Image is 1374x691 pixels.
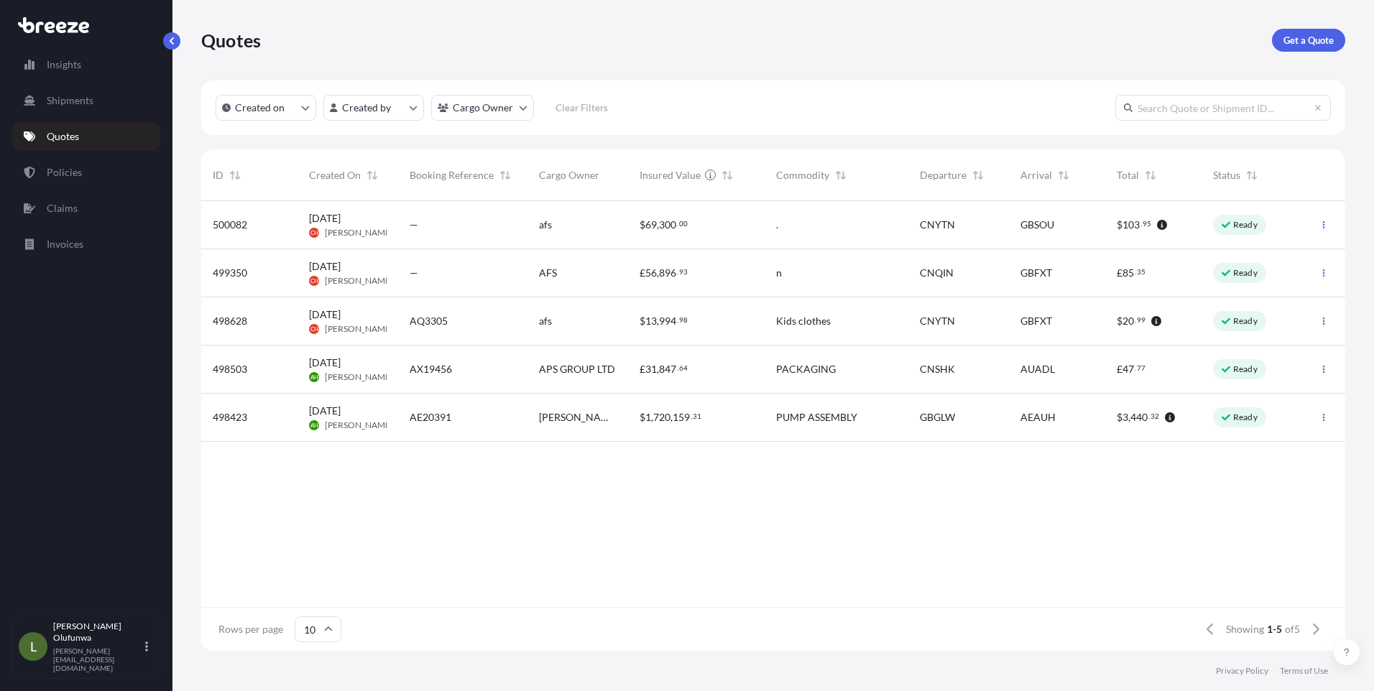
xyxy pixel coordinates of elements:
p: [PERSON_NAME][EMAIL_ADDRESS][DOMAIN_NAME] [53,646,142,672]
p: Ready [1233,267,1258,279]
span: AFS [539,266,557,280]
span: , [657,364,659,374]
button: createdOn Filter options [216,95,316,121]
span: CH [310,322,318,336]
span: $ [1117,316,1122,326]
span: 77 [1137,366,1145,371]
input: Search Quote or Shipment ID... [1115,95,1331,121]
span: 847 [659,364,676,374]
span: — [410,218,418,232]
span: 69 [645,220,657,230]
span: £ [640,268,645,278]
span: 498628 [213,314,247,328]
span: [PERSON_NAME] [325,323,393,335]
span: GBFXT [1020,266,1052,280]
button: Sort [497,167,514,184]
a: Invoices [12,230,160,259]
span: Total [1117,168,1139,182]
span: . [776,218,778,232]
span: . [677,366,678,371]
a: Get a Quote [1272,29,1345,52]
span: . [1140,221,1142,226]
p: Ready [1233,363,1258,375]
span: , [657,268,659,278]
span: 720 [653,412,670,422]
span: [DATE] [309,259,341,274]
span: 56 [645,268,657,278]
span: . [1135,269,1136,274]
span: [DATE] [309,211,341,226]
a: Privacy Policy [1216,665,1268,677]
span: 440 [1130,412,1148,422]
span: 99 [1137,317,1145,323]
span: . [677,221,678,226]
span: , [657,316,659,326]
button: Sort [832,167,849,184]
span: Showing [1226,622,1264,636]
button: Sort [969,167,987,184]
span: 00 [679,221,688,226]
span: 1 [645,412,651,422]
p: Quotes [201,29,261,52]
span: AX19456 [410,362,452,376]
span: 994 [659,316,676,326]
span: GBFXT [1020,314,1052,328]
span: 85 [1122,268,1134,278]
span: of 5 [1285,622,1300,636]
span: ID [213,168,223,182]
span: afs [539,314,552,328]
span: 159 [673,412,690,422]
span: [PERSON_NAME] [325,275,393,287]
span: 64 [679,366,688,371]
p: Clear Filters [555,101,608,115]
span: Arrival [1020,168,1052,182]
span: [PERSON_NAME] [325,227,393,238]
span: 95 [1143,221,1151,226]
span: $ [640,316,645,326]
button: Sort [719,167,736,184]
span: Status [1213,168,1240,182]
span: AQ3305 [410,314,448,328]
span: 498423 [213,410,247,425]
span: $ [1117,220,1122,230]
span: $ [640,412,645,422]
p: Quotes [47,129,79,144]
span: £ [1117,364,1122,374]
span: Insured Value [640,168,701,182]
button: Sort [1055,167,1072,184]
span: 499350 [213,266,247,280]
button: Sort [1243,167,1260,184]
span: $ [640,220,645,230]
span: — [410,266,418,280]
span: , [1128,412,1130,422]
span: AEAUH [1020,410,1056,425]
span: L [30,639,37,654]
span: CH [310,226,318,240]
button: Sort [1142,167,1159,184]
span: $ [1117,412,1122,422]
p: Created by [342,101,391,115]
span: 31 [693,414,701,419]
span: £ [640,364,645,374]
p: Invoices [47,237,83,251]
p: Created on [235,101,285,115]
span: [DATE] [309,307,341,322]
span: 93 [679,269,688,274]
span: 500082 [213,218,247,232]
p: Insights [47,57,81,72]
span: 32 [1151,414,1159,419]
span: Kids clothes [776,314,831,328]
p: Claims [47,201,78,215]
span: Commodity [776,168,829,182]
span: . [677,269,678,274]
a: Quotes [12,122,160,151]
span: 98 [679,317,688,323]
span: . [691,414,692,419]
span: APS GROUP LTD [539,362,615,376]
span: afs [539,218,552,232]
a: Terms of Use [1280,665,1328,677]
button: Clear Filters [541,96,622,119]
p: Policies [47,165,82,180]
